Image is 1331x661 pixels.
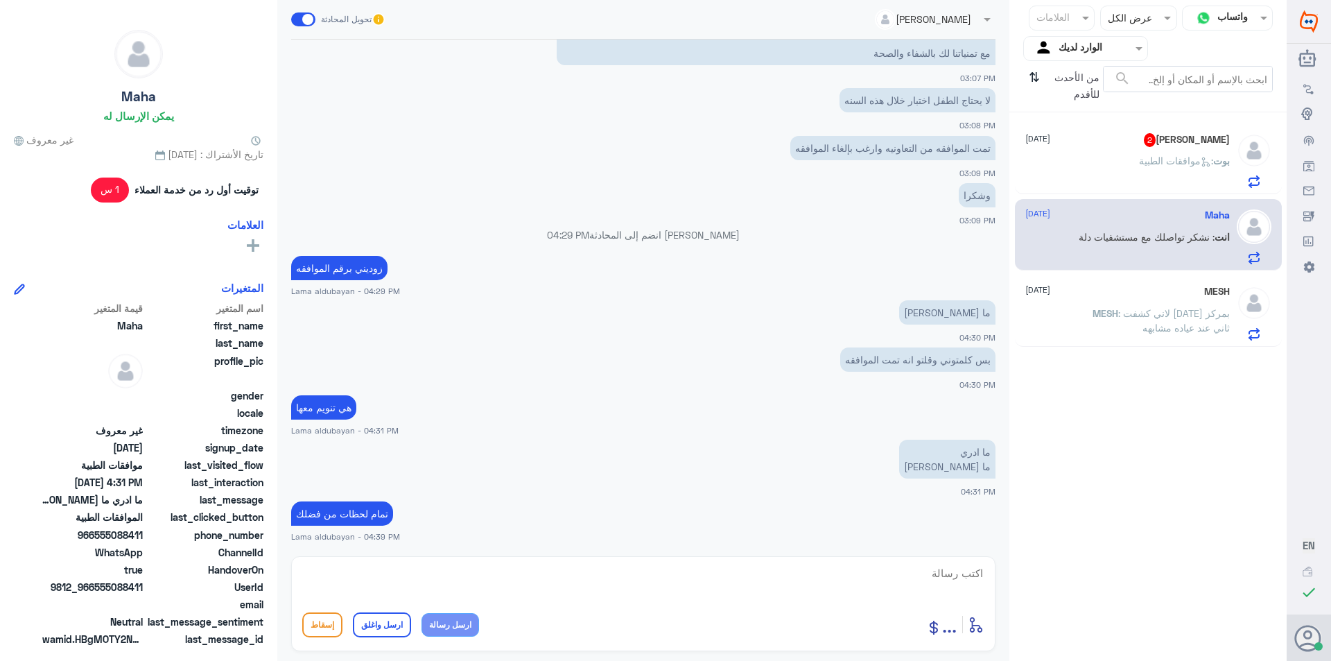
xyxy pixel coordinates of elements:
[291,395,356,420] p: 16/9/2025, 4:31 PM
[421,613,479,637] button: ارسل رسالة
[146,597,263,612] span: email
[942,609,957,640] button: ...
[1045,66,1103,106] span: من الأحدث للأقدم
[42,545,143,560] span: 2
[42,388,143,403] span: null
[353,612,411,637] button: ارسل واغلق
[1025,207,1050,220] span: [DATE]
[961,487,995,496] span: 04:31 PM
[91,178,130,203] span: 1 س
[547,229,589,241] span: 04:29 PM
[146,301,263,316] span: اسم المتغير
[291,424,399,436] span: Lama aldubayan - 04:31 PM
[108,354,143,388] img: defaultAdmin.png
[1118,307,1230,334] span: : لاني كشفت [DATE] بمركز ثاني عند عياده مشابهه
[42,318,143,333] span: Maha
[1303,538,1315,553] button: EN
[14,132,73,147] span: غير معروف
[1144,133,1156,147] span: 2
[1213,155,1230,166] span: بوت
[291,531,400,542] span: Lama aldubayan - 04:39 PM
[42,406,143,420] span: null
[291,285,400,297] span: Lama aldubayan - 04:29 PM
[1025,284,1050,296] span: [DATE]
[1139,155,1213,166] span: : موافقات الطبية
[146,492,263,507] span: last_message
[42,492,143,507] span: ما ادري ما قالو شي
[1104,67,1272,92] input: ابحث بالإسم أو المكان أو إلخ..
[1303,539,1315,551] span: EN
[146,336,263,350] span: last_name
[146,318,263,333] span: first_name
[221,282,263,294] h6: المتغيرات
[42,301,143,316] span: قيمة المتغير
[1114,70,1131,87] span: search
[121,89,156,105] h5: Maha
[42,632,143,646] span: wamid.HBgMOTY2NTU1MDg4NDExFQIAEhgUM0FCRDJCN0NDMkFDNkY2QzdBRjgA
[146,563,263,577] span: HandoverOn
[146,475,263,490] span: last_interaction
[960,74,995,83] span: 03:07 PM
[302,612,342,637] button: إسقاط
[146,528,263,542] span: phone_number
[840,88,995,112] p: 16/9/2025, 3:08 PM
[1034,10,1070,28] div: العلامات
[146,458,263,472] span: last_visited_flow
[146,632,263,646] span: last_message_id
[1114,67,1131,90] button: search
[1204,286,1230,298] h5: MESH
[115,31,162,78] img: defaultAdmin.png
[1237,209,1271,244] img: defaultAdmin.png
[42,615,143,629] span: 0
[1205,209,1230,221] h5: Maha
[42,580,143,594] span: 9812_966555088411
[146,580,263,594] span: UserId
[1237,286,1271,320] img: defaultAdmin.png
[42,475,143,490] span: 2025-09-16T13:31:37.484Z
[146,615,263,629] span: last_message_sentiment
[959,216,995,225] span: 03:09 PM
[1093,307,1118,319] span: MESH
[146,423,263,438] span: timezone
[1237,133,1271,168] img: defaultAdmin.png
[291,228,995,242] p: [PERSON_NAME] انضم إلى المحادثة
[103,110,174,122] h6: يمكن الإرسال له
[959,183,995,207] p: 16/9/2025, 3:09 PM
[1296,625,1322,651] button: الصورة الشخصية
[321,13,372,26] span: تحويل المحادثة
[146,354,263,386] span: profile_pic
[959,121,995,130] span: 03:08 PM
[291,501,393,526] p: 16/9/2025, 4:39 PM
[959,333,995,342] span: 04:30 PM
[134,182,259,197] span: توقيت أول رد من خدمة العملاء
[42,510,143,524] span: الموافقات الطبية
[146,406,263,420] span: locale
[1029,66,1040,101] i: ⇅
[959,380,995,389] span: 04:30 PM
[959,169,995,178] span: 03:09 PM
[1300,584,1317,601] i: check
[146,440,263,455] span: signup_date
[146,545,263,560] span: ChannelId
[840,347,995,372] p: 16/9/2025, 4:30 PM
[1079,231,1215,243] span: : نشكر تواصلك مع مستشفيات دلة
[942,612,957,637] span: ...
[14,147,263,162] span: تاريخ الأشتراك : [DATE]
[790,136,995,160] p: 16/9/2025, 3:09 PM
[1300,10,1318,33] img: Widebot Logo
[899,300,995,325] p: 16/9/2025, 4:30 PM
[42,597,143,612] span: null
[1193,8,1214,28] img: whatsapp.png
[1034,38,1055,59] img: yourInbox.svg
[146,388,263,403] span: gender
[42,440,143,455] span: 2025-09-16T12:01:19.506Z
[899,440,995,479] p: 16/9/2025, 4:31 PM
[1215,231,1230,243] span: انت
[227,218,263,231] h6: العلامات
[42,563,143,577] span: true
[42,423,143,438] span: غير معروف
[291,256,388,280] p: 16/9/2025, 4:29 PM
[1144,133,1230,147] h5: Tahani Aljurid
[1025,132,1050,145] span: [DATE]
[146,510,263,524] span: last_clicked_button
